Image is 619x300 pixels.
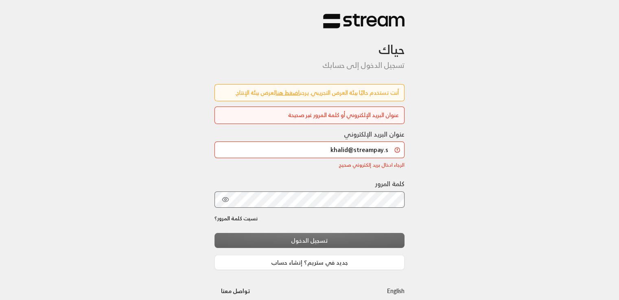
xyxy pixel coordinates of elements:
[219,193,232,207] button: toggle password visibility
[214,29,405,57] h3: حياك
[323,13,405,29] img: Stream Logo
[214,161,405,169] div: الرجاء ادخال بريد إلكتروني صحيح
[214,141,405,158] input: اكتب بريدك الإلكتروني هنا
[214,283,257,298] button: تواصل معنا
[375,179,405,189] label: كلمة المرور
[344,129,405,139] label: عنوان البريد الإلكتروني
[214,215,258,223] a: نسيت كلمة المرور؟
[387,283,405,298] a: English
[214,286,257,296] a: تواصل معنا
[220,111,399,120] div: عنوان البريد الإلكتروني أو كلمة المرور غير صحيحة
[276,87,300,98] a: اضغط هنا
[214,255,405,270] a: جديد في ستريم؟ إنشاء حساب
[214,61,405,70] h5: تسجيل الدخول إلى حسابك
[220,89,399,97] div: أنت تستخدم حاليًا بيئة العرض التجريبي. يرجى لعرض بيئة الإنتاج.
